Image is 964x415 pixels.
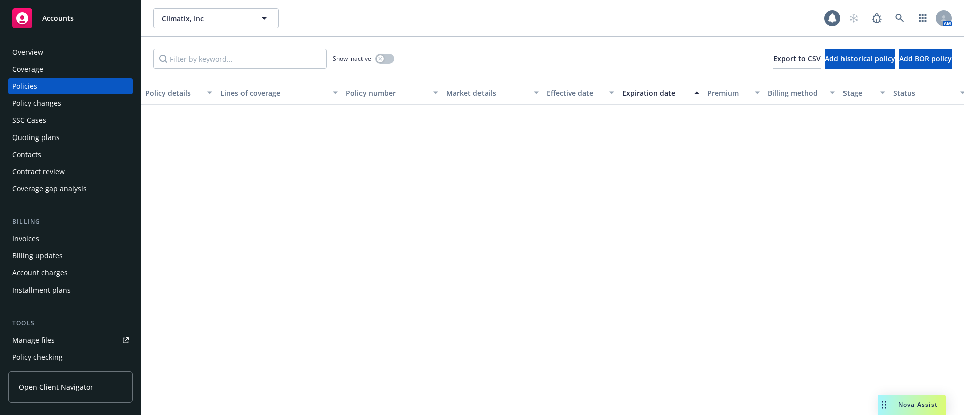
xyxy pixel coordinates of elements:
div: Tools [8,318,133,328]
span: Add historical policy [825,54,895,63]
div: Overview [12,44,43,60]
a: SSC Cases [8,112,133,128]
a: Coverage gap analysis [8,181,133,197]
div: Invoices [12,231,39,247]
button: Export to CSV [773,49,821,69]
div: Policy checking [12,349,63,365]
span: Add BOR policy [899,54,952,63]
div: Billing method [768,88,824,98]
div: SSC Cases [12,112,46,128]
span: Nova Assist [898,400,938,409]
div: Policy details [145,88,201,98]
a: Installment plans [8,282,133,298]
button: Market details [442,81,543,105]
div: Effective date [547,88,603,98]
a: Quoting plans [8,129,133,146]
button: Expiration date [618,81,703,105]
span: Open Client Navigator [19,382,93,392]
span: Accounts [42,14,74,22]
button: Lines of coverage [216,81,342,105]
button: Policy details [141,81,216,105]
div: Billing updates [12,248,63,264]
a: Contract review [8,164,133,180]
button: Policy number [342,81,442,105]
div: Drag to move [878,395,890,415]
a: Policies [8,78,133,94]
a: Contacts [8,147,133,163]
a: Billing updates [8,248,133,264]
div: Stage [843,88,874,98]
div: Quoting plans [12,129,60,146]
div: Manage files [12,332,55,348]
div: Contract review [12,164,65,180]
a: Switch app [913,8,933,28]
a: Start snowing [843,8,864,28]
a: Policy checking [8,349,133,365]
a: Overview [8,44,133,60]
span: Climatix, Inc [162,13,249,24]
button: Stage [839,81,889,105]
button: Climatix, Inc [153,8,279,28]
a: Accounts [8,4,133,32]
div: Coverage gap analysis [12,181,87,197]
span: Export to CSV [773,54,821,63]
a: Report a Bug [867,8,887,28]
button: Billing method [764,81,839,105]
div: Installment plans [12,282,71,298]
input: Filter by keyword... [153,49,327,69]
div: Expiration date [622,88,688,98]
button: Nova Assist [878,395,946,415]
button: Premium [703,81,764,105]
div: Lines of coverage [220,88,327,98]
a: Account charges [8,265,133,281]
a: Policy changes [8,95,133,111]
a: Search [890,8,910,28]
div: Status [893,88,954,98]
button: Add BOR policy [899,49,952,69]
div: Billing [8,217,133,227]
div: Policy changes [12,95,61,111]
div: Account charges [12,265,68,281]
div: Policies [12,78,37,94]
button: Effective date [543,81,618,105]
div: Policy number [346,88,427,98]
div: Premium [707,88,749,98]
a: Coverage [8,61,133,77]
span: Show inactive [333,54,371,63]
a: Invoices [8,231,133,247]
div: Contacts [12,147,41,163]
div: Market details [446,88,528,98]
a: Manage files [8,332,133,348]
div: Coverage [12,61,43,77]
button: Add historical policy [825,49,895,69]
